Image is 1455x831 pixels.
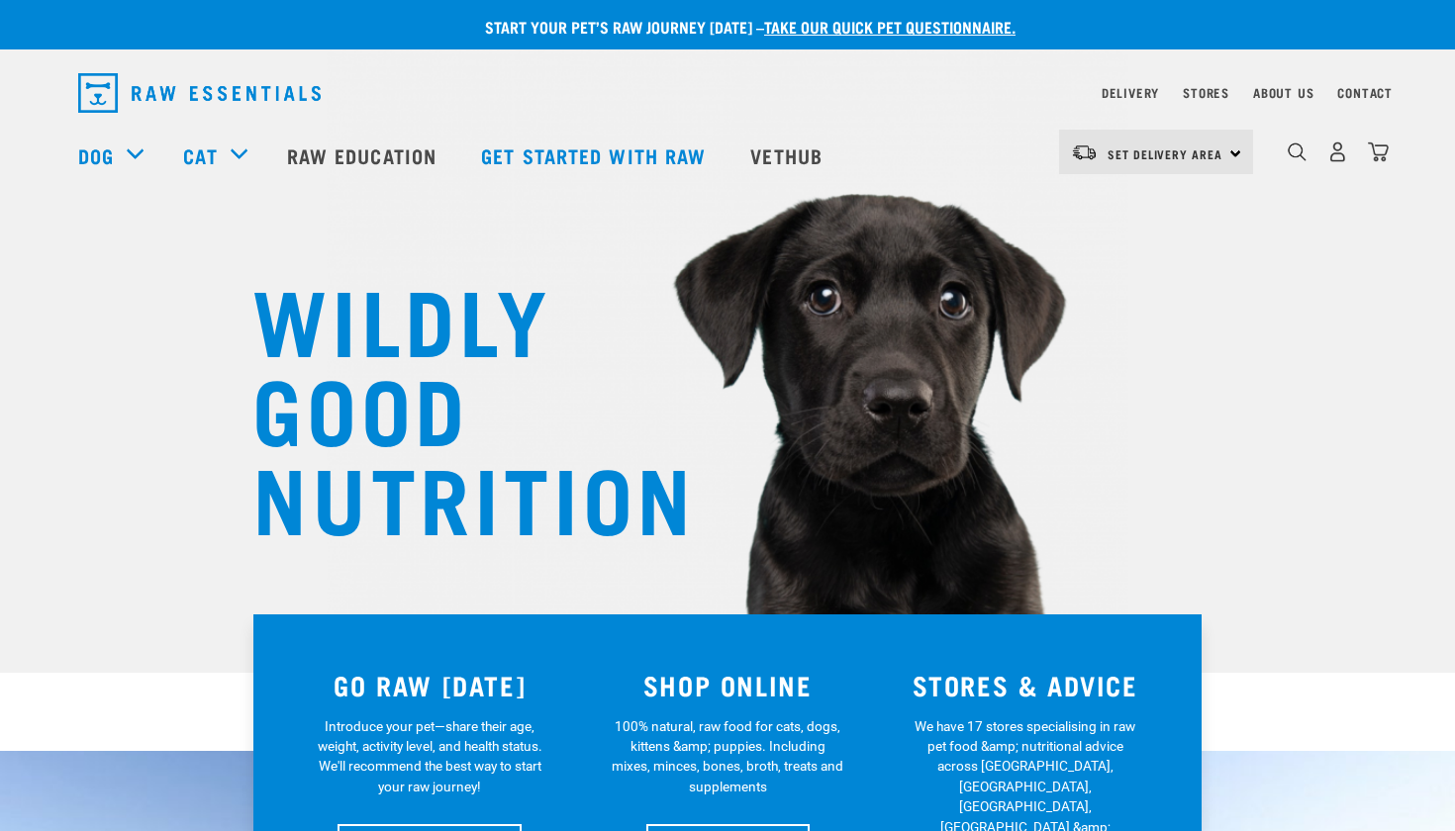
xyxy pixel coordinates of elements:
p: Introduce your pet—share their age, weight, activity level, and health status. We'll recommend th... [314,716,546,797]
img: home-icon-1@2x.png [1288,142,1307,161]
h1: WILDLY GOOD NUTRITION [252,272,648,539]
p: 100% natural, raw food for cats, dogs, kittens &amp; puppies. Including mixes, minces, bones, bro... [612,716,844,797]
a: Get started with Raw [461,116,730,195]
a: Delivery [1102,89,1159,96]
nav: dropdown navigation [62,65,1393,121]
h3: GO RAW [DATE] [293,670,567,700]
a: Vethub [730,116,847,195]
img: user.png [1327,141,1348,162]
a: Contact [1337,89,1393,96]
h3: SHOP ONLINE [591,670,865,700]
a: Dog [78,140,114,170]
a: Cat [183,140,217,170]
span: Set Delivery Area [1108,150,1222,157]
a: About Us [1253,89,1313,96]
a: take our quick pet questionnaire. [764,22,1016,31]
a: Raw Education [267,116,461,195]
img: van-moving.png [1071,143,1098,161]
img: Raw Essentials Logo [78,73,321,113]
a: Stores [1183,89,1229,96]
h3: STORES & ADVICE [888,670,1162,700]
img: home-icon@2x.png [1368,141,1389,162]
